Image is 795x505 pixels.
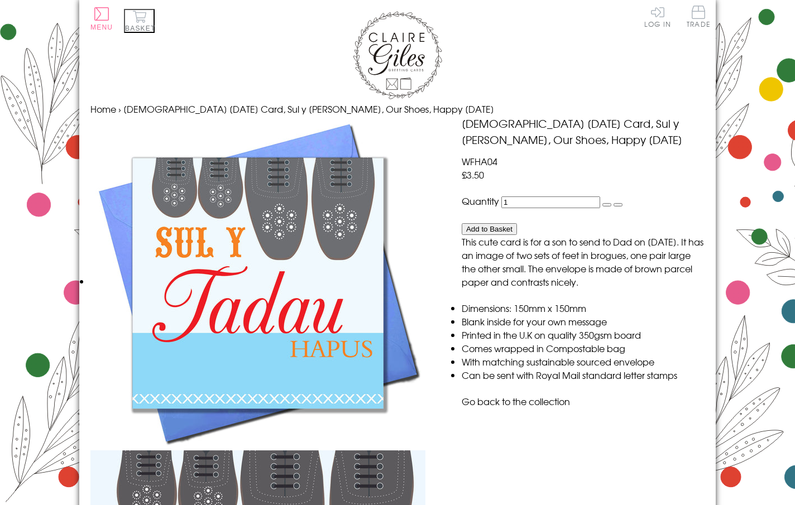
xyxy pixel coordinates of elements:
span: WFHA04 [462,155,497,168]
li: Blank inside for your own message [462,315,705,328]
h1: [DEMOGRAPHIC_DATA] [DATE] Card, Sul y [PERSON_NAME], Our Shoes, Happy [DATE] [462,116,705,148]
li: Dimensions: 150mm x 150mm [462,301,705,315]
button: Basket [124,9,155,33]
button: Add to Basket [462,223,517,235]
span: Menu [90,23,113,31]
span: Trade [687,6,710,27]
li: Comes wrapped in Compostable bag [462,342,705,355]
a: Home [90,102,116,116]
p: This cute card is for a son to send to Dad on [DATE]. It has an image of two sets of feet in brog... [462,235,705,288]
li: Printed in the U.K on quality 350gsm board [462,328,705,342]
li: With matching sustainable sourced envelope [462,355,705,368]
span: [DEMOGRAPHIC_DATA] [DATE] Card, Sul y [PERSON_NAME], Our Shoes, Happy [DATE] [123,102,494,116]
li: Can be sent with Royal Mail standard letter stamps [462,368,705,382]
img: Claire Giles Greetings Cards [353,11,442,99]
span: £3.50 [462,168,484,181]
span: Add to Basket [466,225,513,233]
a: Trade [687,6,710,30]
span: › [118,102,121,116]
button: Menu [90,7,113,31]
label: Quantity [462,194,499,208]
img: Welsh Father's Day Card, Sul y Tadau Hapus, Our Shoes, Happy Father's Day [90,116,425,450]
a: Log In [644,6,671,27]
a: Go back to the collection [462,395,570,408]
nav: breadcrumbs [90,102,705,116]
